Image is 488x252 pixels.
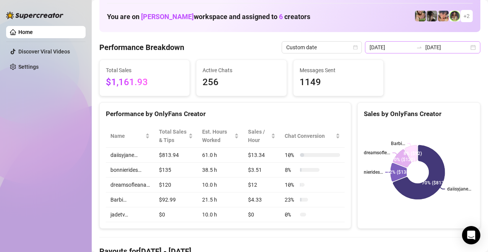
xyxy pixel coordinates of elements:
td: $0 [154,207,198,222]
a: Home [18,29,33,35]
span: 10 % [285,181,297,189]
span: 1149 [300,75,377,90]
td: $92.99 [154,192,198,207]
span: Messages Sent [300,66,377,74]
td: $13.34 [243,148,280,163]
text: bonnierides… [356,170,383,175]
text: daiisyjane… [447,186,472,192]
div: Performance by OnlyFans Creator [106,109,345,119]
td: 38.5 h [198,163,243,178]
a: Settings [18,64,39,70]
span: [PERSON_NAME] [141,13,194,21]
td: $4.33 [243,192,280,207]
th: Name [106,124,154,148]
h1: You are on workspace and assigned to creators [107,13,310,21]
td: 10.0 h [198,178,243,192]
td: Barbi… [106,192,154,207]
img: bonnierides [438,11,449,21]
span: calendar [353,45,358,50]
span: Chat Conversion [285,132,334,140]
span: to [416,44,422,50]
span: Sales / Hour [248,128,269,144]
td: 21.5 h [198,192,243,207]
td: $135 [154,163,198,178]
span: Name [110,132,144,140]
span: + 2 [464,12,470,20]
span: 23 % [285,195,297,204]
td: jadetv… [106,207,154,222]
span: 6 [279,13,283,21]
span: Total Sales [106,66,183,74]
th: Total Sales & Tips [154,124,198,148]
td: $3.51 [243,163,280,178]
span: Active Chats [203,66,280,74]
span: 256 [203,75,280,90]
span: Total Sales & Tips [159,128,187,144]
img: daiisyjane [426,11,437,21]
span: 8 % [285,166,297,174]
img: dreamsofleana [415,11,426,21]
td: $12 [243,178,280,192]
td: $0 [243,207,280,222]
div: Open Intercom Messenger [462,226,480,244]
h4: Performance Breakdown [99,42,184,53]
td: $813.94 [154,148,198,163]
span: 0 % [285,210,297,219]
span: Custom date [286,42,357,53]
td: dreamsofleana… [106,178,154,192]
text: Barbi… [391,141,405,146]
div: Sales by OnlyFans Creator [364,109,474,119]
span: $1,161.93 [106,75,183,90]
td: 10.0 h [198,207,243,222]
th: Sales / Hour [243,124,280,148]
input: End date [425,43,469,52]
a: Discover Viral Videos [18,48,70,55]
td: 61.0 h [198,148,243,163]
th: Chat Conversion [280,124,345,148]
img: jadesummersss [449,11,460,21]
td: daiisyjane… [106,148,154,163]
input: Start date [370,43,413,52]
span: swap-right [416,44,422,50]
img: logo-BBDzfeDw.svg [6,11,63,19]
span: 10 % [285,151,297,159]
td: $120 [154,178,198,192]
td: bonnierides… [106,163,154,178]
div: Est. Hours Worked [202,128,233,144]
text: dreamsofle... [364,150,390,155]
